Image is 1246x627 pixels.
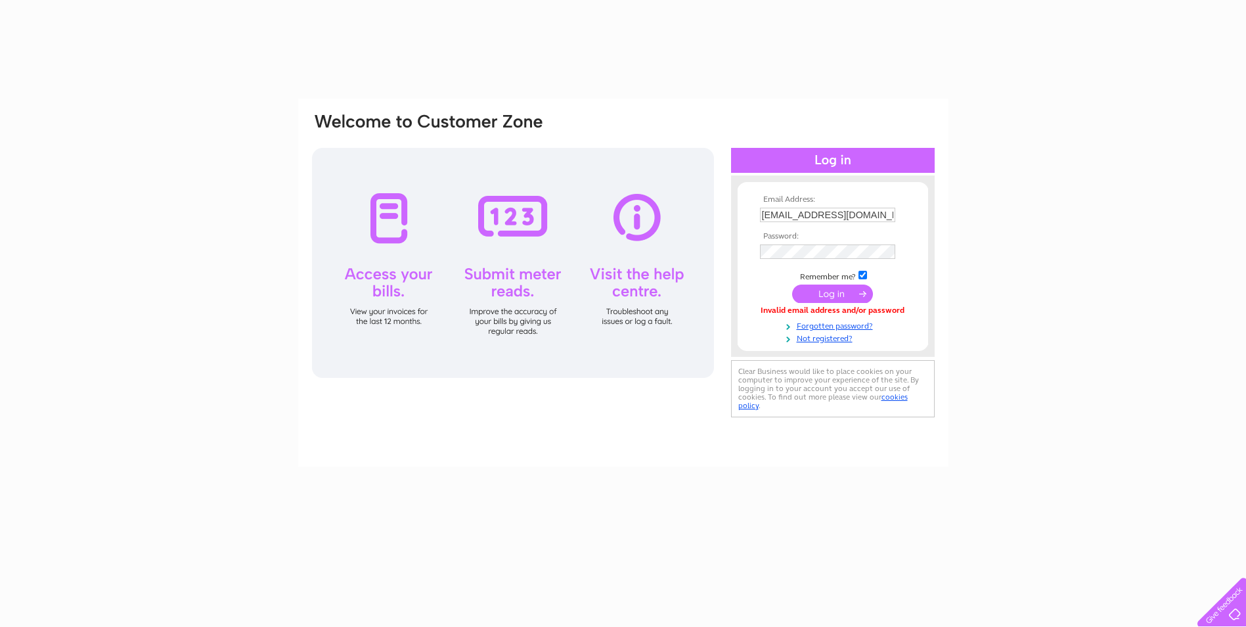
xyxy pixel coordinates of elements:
[760,319,909,331] a: Forgotten password?
[757,195,909,204] th: Email Address:
[792,285,873,303] input: Submit
[760,306,906,315] div: Invalid email address and/or password
[731,360,935,417] div: Clear Business would like to place cookies on your computer to improve your experience of the sit...
[738,392,908,410] a: cookies policy
[757,269,909,282] td: Remember me?
[757,232,909,241] th: Password:
[760,331,909,344] a: Not registered?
